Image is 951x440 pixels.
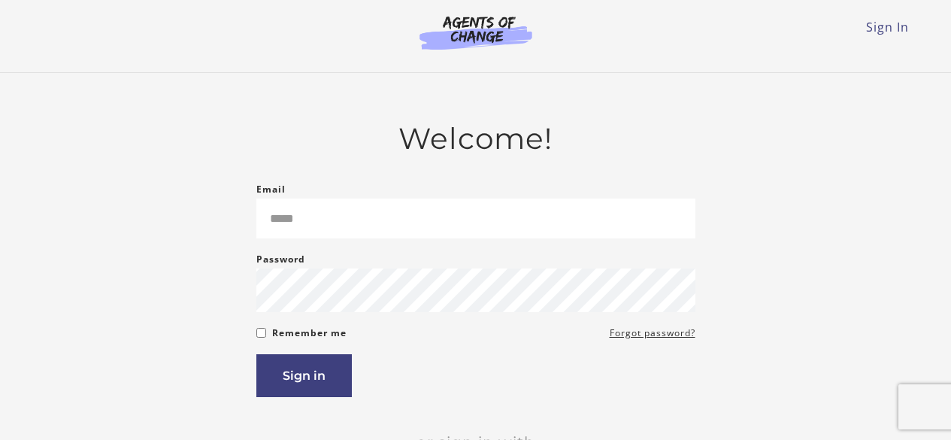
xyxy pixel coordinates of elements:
label: Email [256,181,286,199]
h2: Welcome! [256,121,695,156]
img: Agents of Change Logo [404,15,548,50]
label: Remember me [272,324,347,342]
button: Sign in [256,354,352,397]
a: Forgot password? [610,324,695,342]
label: Password [256,250,305,269]
a: Sign In [866,19,909,35]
